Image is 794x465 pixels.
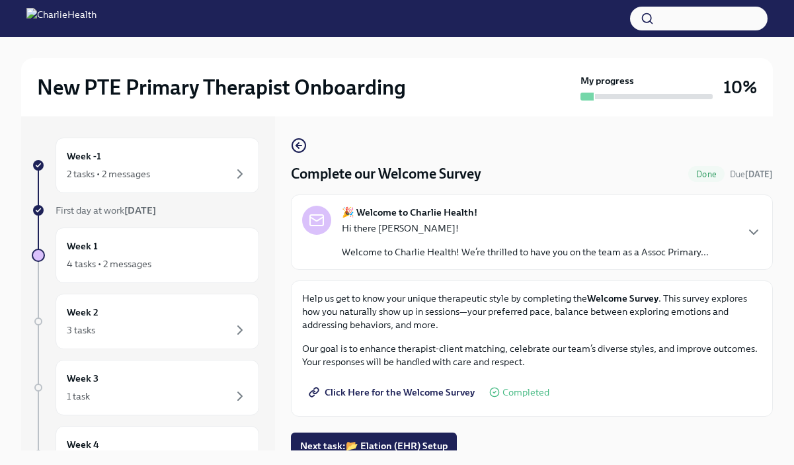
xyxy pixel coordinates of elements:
[32,360,259,415] a: Week 31 task
[67,167,150,181] div: 2 tasks • 2 messages
[26,8,97,29] img: CharlieHealth
[67,149,101,163] h6: Week -1
[311,386,475,399] span: Click Here for the Welcome Survey
[342,222,709,235] p: Hi there [PERSON_NAME]!
[730,168,773,181] span: October 8th, 2025 10:00
[302,379,484,405] a: Click Here for the Welcome Survey
[67,437,99,452] h6: Week 4
[291,433,457,459] button: Next task:📂 Elation (EHR) Setup
[56,204,156,216] span: First day at work
[67,305,99,319] h6: Week 2
[67,323,95,337] div: 3 tasks
[67,239,98,253] h6: Week 1
[37,74,406,101] h2: New PTE Primary Therapist Onboarding
[342,245,709,259] p: Welcome to Charlie Health! We’re thrilled to have you on the team as a Assoc Primary...
[300,439,448,452] span: Next task : 📂 Elation (EHR) Setup
[587,292,658,304] strong: Welcome Survey
[124,204,156,216] strong: [DATE]
[342,206,477,219] strong: 🎉 Welcome to Charlie Health!
[32,294,259,349] a: Week 23 tasks
[302,292,762,331] p: Help us get to know your unique therapeutic style by completing the . This survey explores how yo...
[67,390,90,403] div: 1 task
[745,169,773,179] strong: [DATE]
[67,257,151,271] div: 4 tasks • 2 messages
[502,388,549,398] span: Completed
[580,74,634,87] strong: My progress
[291,164,481,184] h4: Complete our Welcome Survey
[32,204,259,217] a: First day at work[DATE]
[730,169,773,179] span: Due
[32,138,259,193] a: Week -12 tasks • 2 messages
[723,75,757,99] h3: 10%
[32,228,259,283] a: Week 14 tasks • 2 messages
[67,371,99,386] h6: Week 3
[302,342,762,368] p: Our goal is to enhance therapist-client matching, celebrate our team’s diverse styles, and improv...
[688,169,725,179] span: Done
